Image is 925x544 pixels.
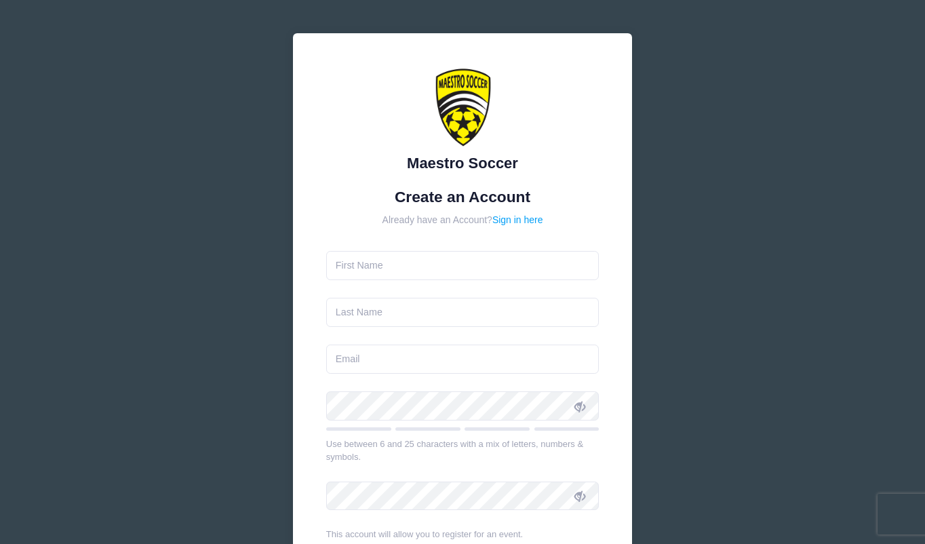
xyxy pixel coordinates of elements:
input: First Name [326,251,599,280]
a: Sign in here [492,214,543,225]
div: Use between 6 and 25 characters with a mix of letters, numbers & symbols. [326,438,599,464]
div: Already have an Account? [326,213,599,227]
img: Maestro Soccer [422,66,503,148]
input: Last Name [326,298,599,327]
div: Maestro Soccer [326,152,599,174]
h1: Create an Account [326,188,599,206]
input: Email [326,345,599,374]
div: This account will allow you to register for an event. [326,528,599,541]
